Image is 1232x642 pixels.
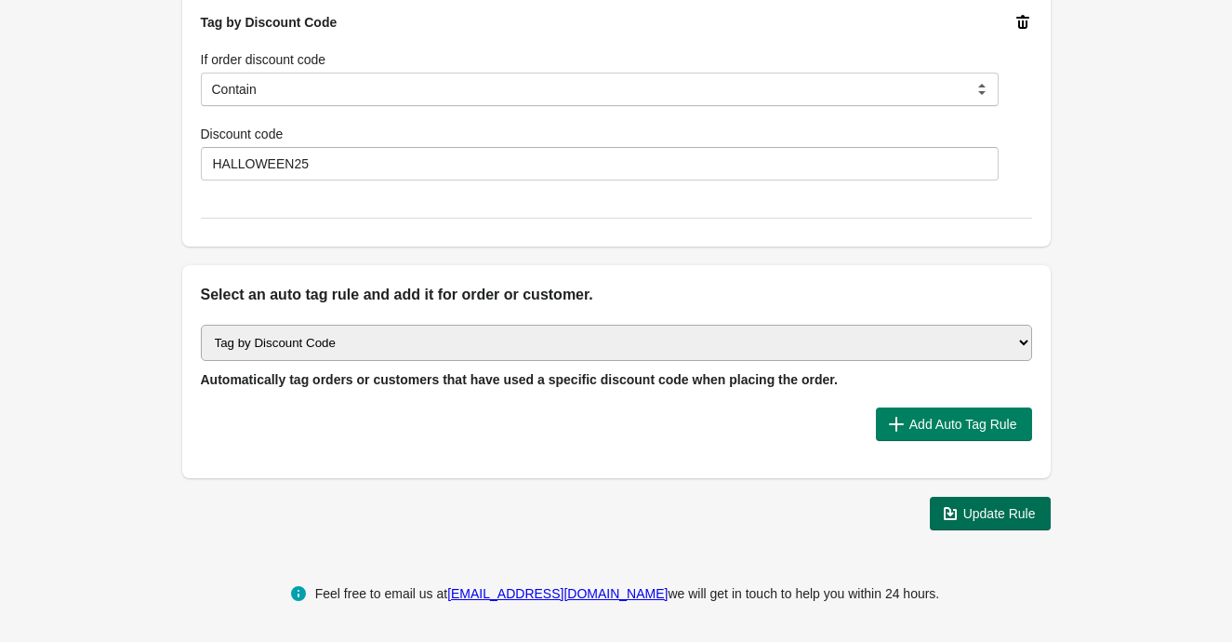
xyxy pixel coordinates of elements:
h2: Select an auto tag rule and add it for order or customer. [201,284,1032,306]
span: Automatically tag orders or customers that have used a specific discount code when placing the or... [201,372,838,387]
span: Add Auto Tag Rule [909,417,1017,432]
button: Update Rule [930,497,1051,530]
input: Discount code [201,147,999,181]
a: [EMAIL_ADDRESS][DOMAIN_NAME] [447,586,668,601]
button: Add Auto Tag Rule [876,408,1032,441]
label: If order discount code [201,50,326,69]
span: Tag by Discount Code [201,15,338,30]
div: Feel free to email us at we will get in touch to help you within 24 hours. [315,582,940,605]
label: Discount code [201,125,284,143]
span: Update Rule [963,506,1036,521]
